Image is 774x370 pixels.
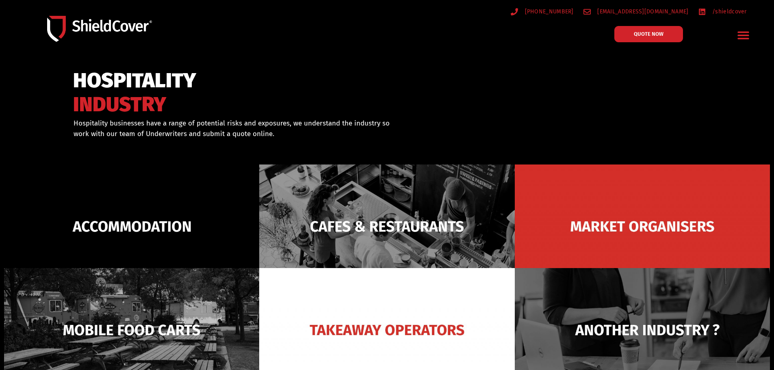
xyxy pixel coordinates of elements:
span: [PHONE_NUMBER] [523,6,574,17]
div: Menu Toggle [734,26,753,45]
a: [EMAIL_ADDRESS][DOMAIN_NAME] [583,6,689,17]
a: QUOTE NOW [614,26,683,42]
p: Hospitality businesses have a range of potential risks and exposures, we understand the industry ... [74,118,390,139]
span: [EMAIL_ADDRESS][DOMAIN_NAME] [595,6,688,17]
span: /shieldcover [710,6,747,17]
a: [PHONE_NUMBER] [511,6,574,17]
a: /shieldcover [698,6,747,17]
span: HOSPITALITY [73,72,196,89]
span: QUOTE NOW [634,31,663,37]
img: Shield-Cover-Underwriting-Australia-logo-full [47,16,152,41]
